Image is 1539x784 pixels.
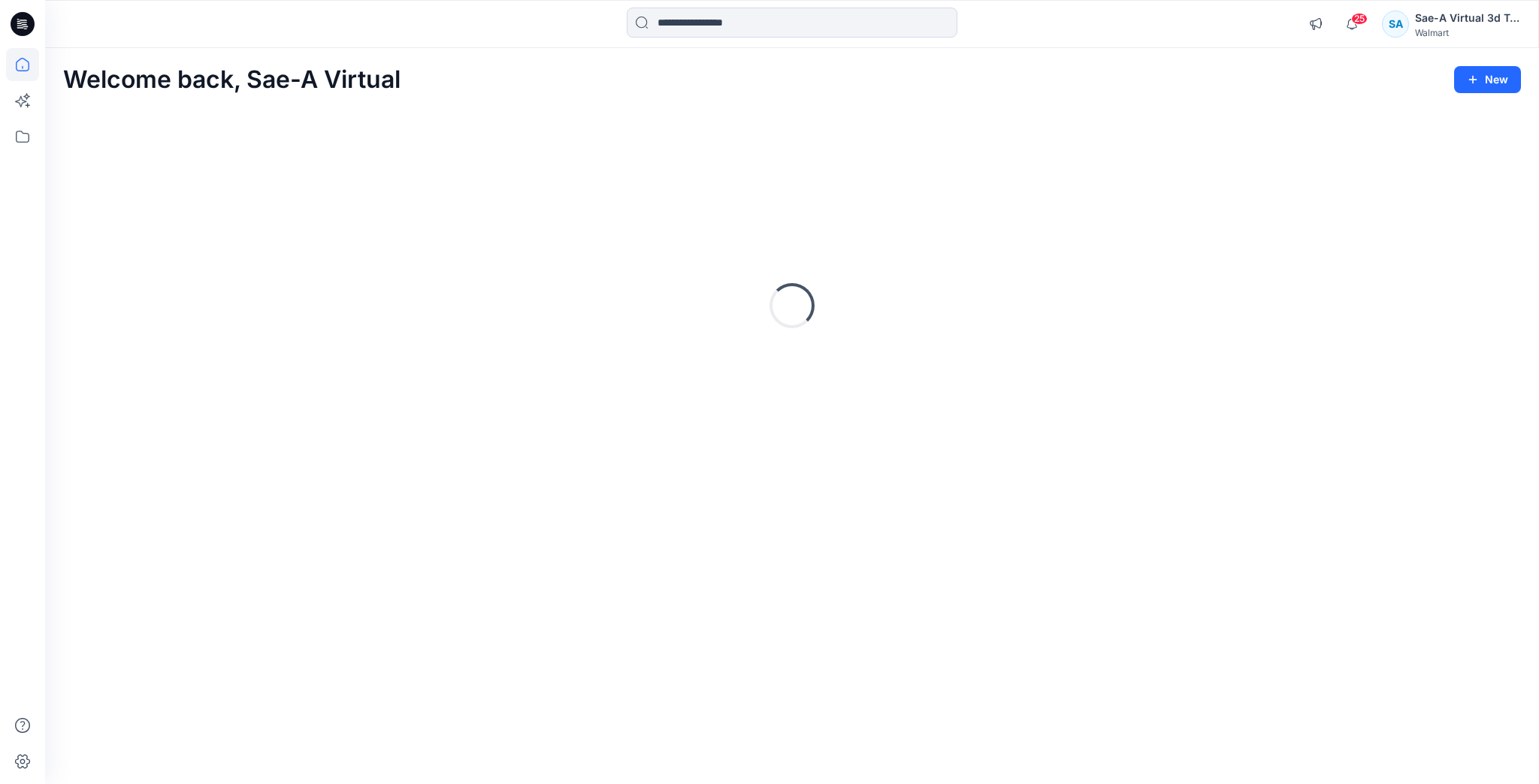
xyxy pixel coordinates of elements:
[63,66,401,94] h2: Welcome back, Sae-A Virtual
[1415,9,1520,27] div: Sae-A Virtual 3d Team
[1382,11,1409,38] div: SA
[1454,66,1521,93] button: New
[1415,27,1520,38] div: Walmart
[1351,13,1368,25] span: 25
